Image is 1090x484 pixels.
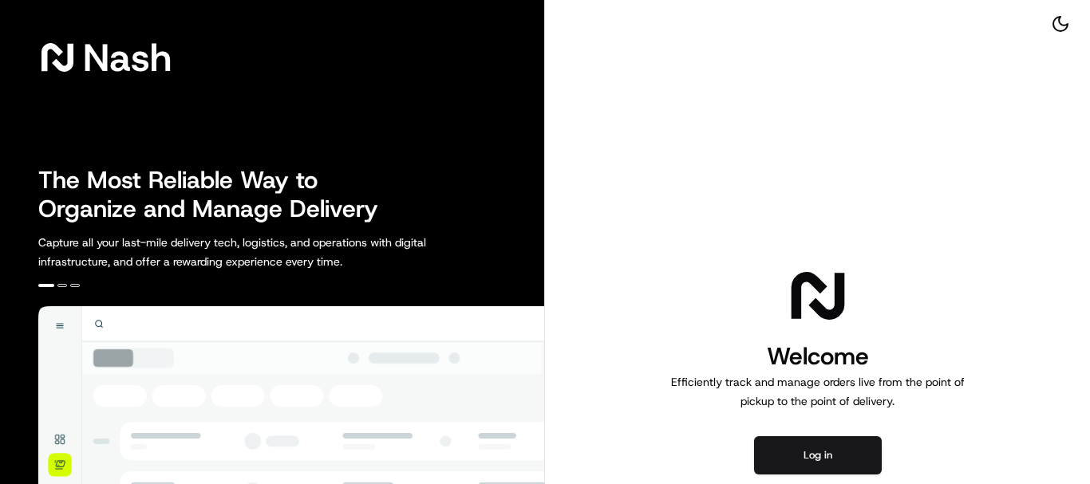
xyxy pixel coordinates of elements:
[665,372,971,411] p: Efficiently track and manage orders live from the point of pickup to the point of delivery.
[38,233,498,271] p: Capture all your last-mile delivery tech, logistics, and operations with digital infrastructure, ...
[754,436,882,474] button: Log in
[38,166,396,223] h2: The Most Reliable Way to Organize and Manage Delivery
[665,340,971,372] h1: Welcome
[83,41,172,73] span: Nash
